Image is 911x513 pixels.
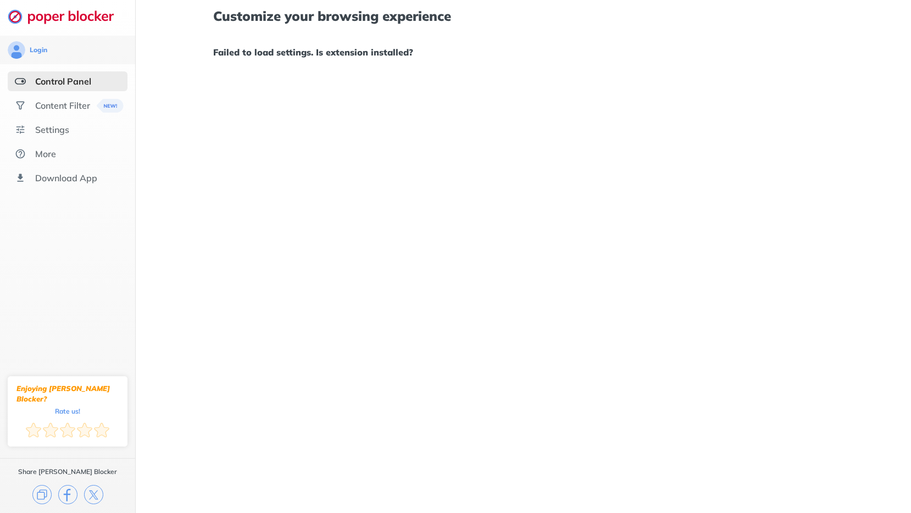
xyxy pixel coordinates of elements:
div: Enjoying [PERSON_NAME] Blocker? [16,383,119,404]
img: x.svg [84,485,103,504]
h1: Failed to load settings. Is extension installed? [213,45,834,59]
div: Rate us! [55,409,80,414]
div: Download App [35,172,97,183]
div: More [35,148,56,159]
h1: Customize your browsing experience [213,9,834,23]
div: Content Filter [35,100,90,111]
img: menuBanner.svg [97,99,124,113]
img: about.svg [15,148,26,159]
img: copy.svg [32,485,52,504]
img: features-selected.svg [15,76,26,87]
img: logo-webpage.svg [8,9,126,24]
div: Control Panel [35,76,91,87]
img: social.svg [15,100,26,111]
div: Login [30,46,47,54]
img: facebook.svg [58,485,77,504]
img: download-app.svg [15,172,26,183]
div: Settings [35,124,69,135]
img: settings.svg [15,124,26,135]
img: avatar.svg [8,41,25,59]
div: Share [PERSON_NAME] Blocker [18,467,117,476]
